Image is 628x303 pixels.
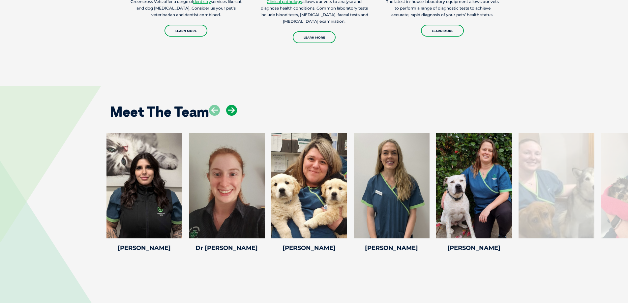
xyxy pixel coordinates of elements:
[293,31,336,43] a: Learn More
[106,245,182,251] h4: [PERSON_NAME]
[164,25,207,37] a: Learn More
[436,245,512,251] h4: [PERSON_NAME]
[354,245,430,251] h4: [PERSON_NAME]
[110,105,209,119] h2: Meet The Team
[189,245,265,251] h4: Dr [PERSON_NAME]
[421,25,464,37] a: Learn More
[271,245,347,251] h4: [PERSON_NAME]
